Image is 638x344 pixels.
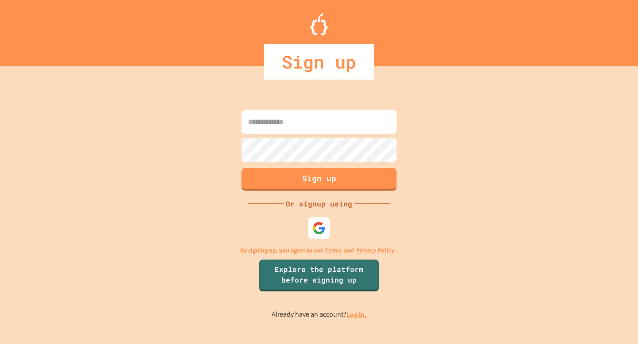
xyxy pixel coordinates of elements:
[264,44,374,80] div: Sign up
[259,260,379,291] a: Explore the platform before signing up
[241,168,397,191] button: Sign up
[284,199,354,209] div: Or signup using
[310,13,328,35] img: Logo.svg
[272,309,367,320] p: Already have an account?
[356,246,394,255] a: Privacy Policy
[312,222,326,235] img: google-icon.svg
[240,246,398,255] p: By signing up, you agree to our and .
[346,310,367,319] a: Log in.
[325,246,342,255] a: Terms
